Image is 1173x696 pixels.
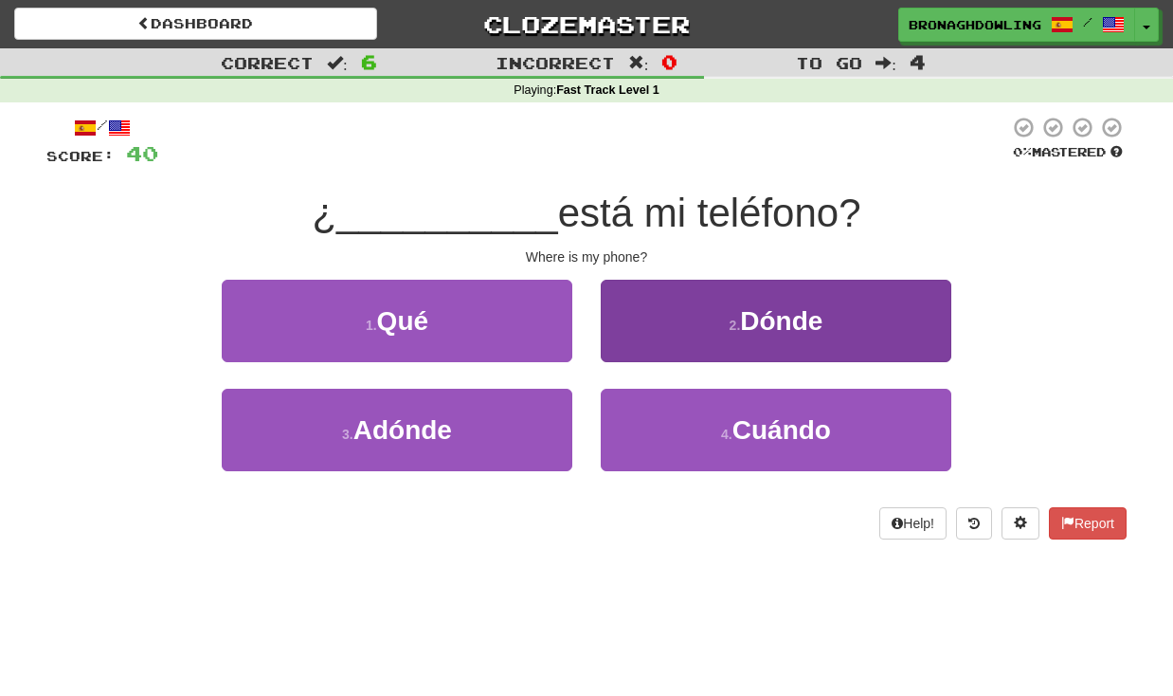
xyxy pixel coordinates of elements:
[601,280,951,362] button: 2.Dónde
[46,116,158,139] div: /
[628,55,649,71] span: :
[222,389,572,471] button: 3.Adónde
[558,191,861,235] span: está mi teléfono?
[46,247,1127,266] div: Where is my phone?
[909,16,1041,33] span: bronaghdowling
[732,415,831,445] span: Cuándo
[342,427,353,442] small: 3 .
[721,427,732,442] small: 4 .
[46,148,115,164] span: Score:
[1013,144,1032,159] span: 0 %
[601,389,951,471] button: 4.Cuándo
[1049,507,1127,540] button: Report
[361,50,377,73] span: 6
[910,50,926,73] span: 4
[14,8,377,40] a: Dashboard
[496,53,615,72] span: Incorrect
[730,318,741,333] small: 2 .
[406,8,768,41] a: Clozemaster
[661,50,677,73] span: 0
[875,55,896,71] span: :
[126,141,158,165] span: 40
[327,55,348,71] span: :
[796,53,862,72] span: To go
[353,415,452,445] span: Adónde
[366,318,377,333] small: 1 .
[1009,144,1127,161] div: Mastered
[336,191,558,235] span: __________
[312,191,336,235] span: ¿
[956,507,992,540] button: Round history (alt+y)
[1083,15,1092,28] span: /
[879,507,947,540] button: Help!
[556,83,659,97] strong: Fast Track Level 1
[377,306,428,336] span: Qué
[898,8,1135,42] a: bronaghdowling /
[222,280,572,362] button: 1.Qué
[740,306,822,336] span: Dónde
[221,53,314,72] span: Correct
